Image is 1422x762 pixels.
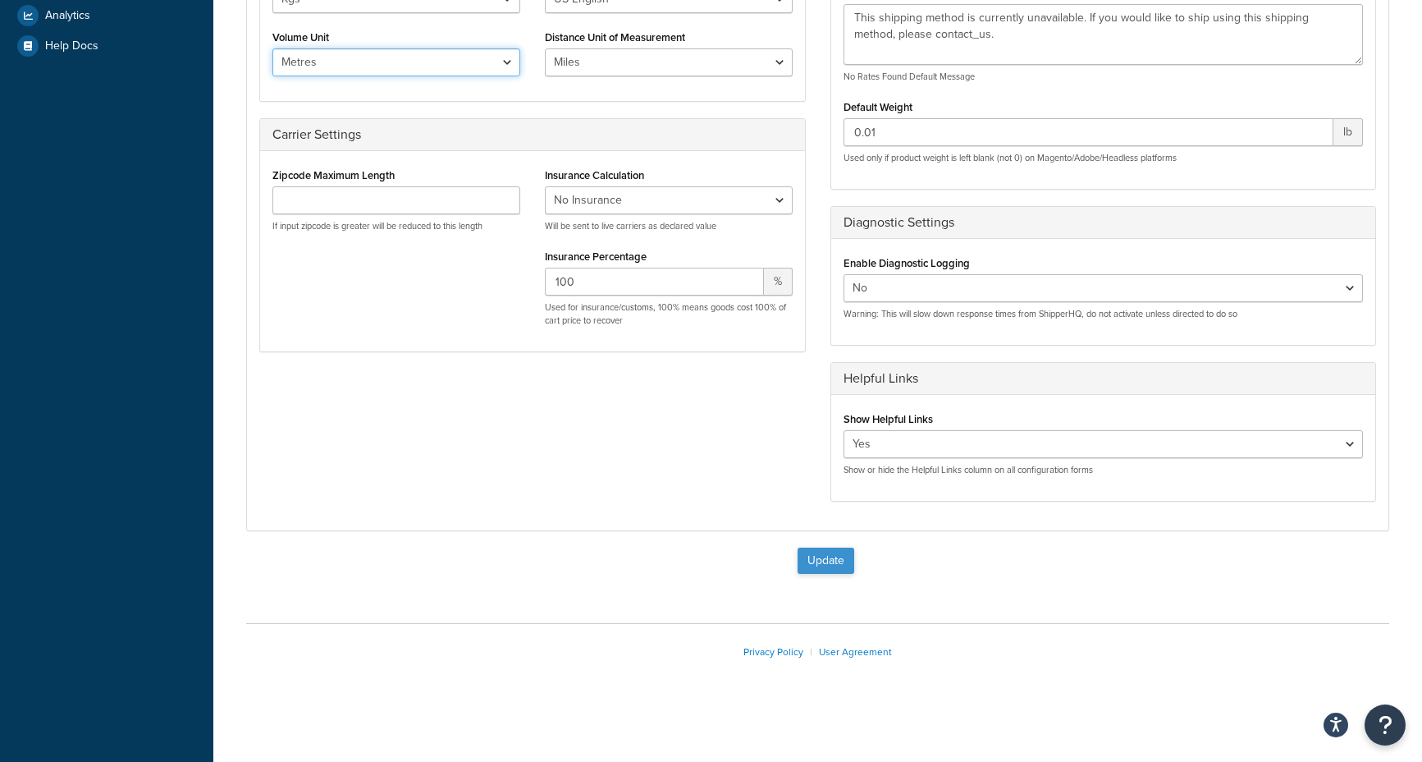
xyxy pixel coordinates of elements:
label: Show Helpful Links [844,413,933,425]
label: Distance Unit of Measurement [545,31,685,44]
button: Open Resource Center [1365,705,1406,746]
span: | [810,645,812,659]
p: Used only if product weight is left blank (not 0) on Magento/Adobe/Headless platforms [844,152,1364,164]
h3: Diagnostic Settings [844,215,1364,230]
p: If input zipcode is greater will be reduced to this length [272,220,520,232]
label: Default Weight [844,101,912,113]
label: Insurance Percentage [545,250,647,263]
span: % [764,268,793,296]
span: Help Docs [45,39,98,53]
span: lb [1333,118,1363,146]
label: Zipcode Maximum Length [272,169,395,181]
h3: Helpful Links [844,371,1364,386]
label: Enable Diagnostic Logging [844,257,970,269]
p: Used for insurance/customs, 100% means goods cost 100% of cart price to recover [545,301,793,327]
h3: Carrier Settings [272,127,793,142]
span: Analytics [45,9,90,23]
button: Update [798,548,854,574]
p: Show or hide the Helpful Links column on all configuration forms [844,464,1364,476]
p: Will be sent to live carriers as declared value [545,220,793,232]
a: Privacy Policy [743,645,803,659]
p: Warning: This will slow down response times from ShipperHQ, do not activate unless directed to do so [844,308,1364,320]
a: User Agreement [819,645,892,659]
label: Volume Unit [272,31,329,44]
p: No Rates Found Default Message [844,71,1364,83]
label: Insurance Calculation [545,169,644,181]
textarea: This shipping method is currently unavailable. If you would like to ship using this shipping meth... [844,4,1364,65]
a: Analytics [12,1,201,30]
a: Help Docs [12,31,201,61]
